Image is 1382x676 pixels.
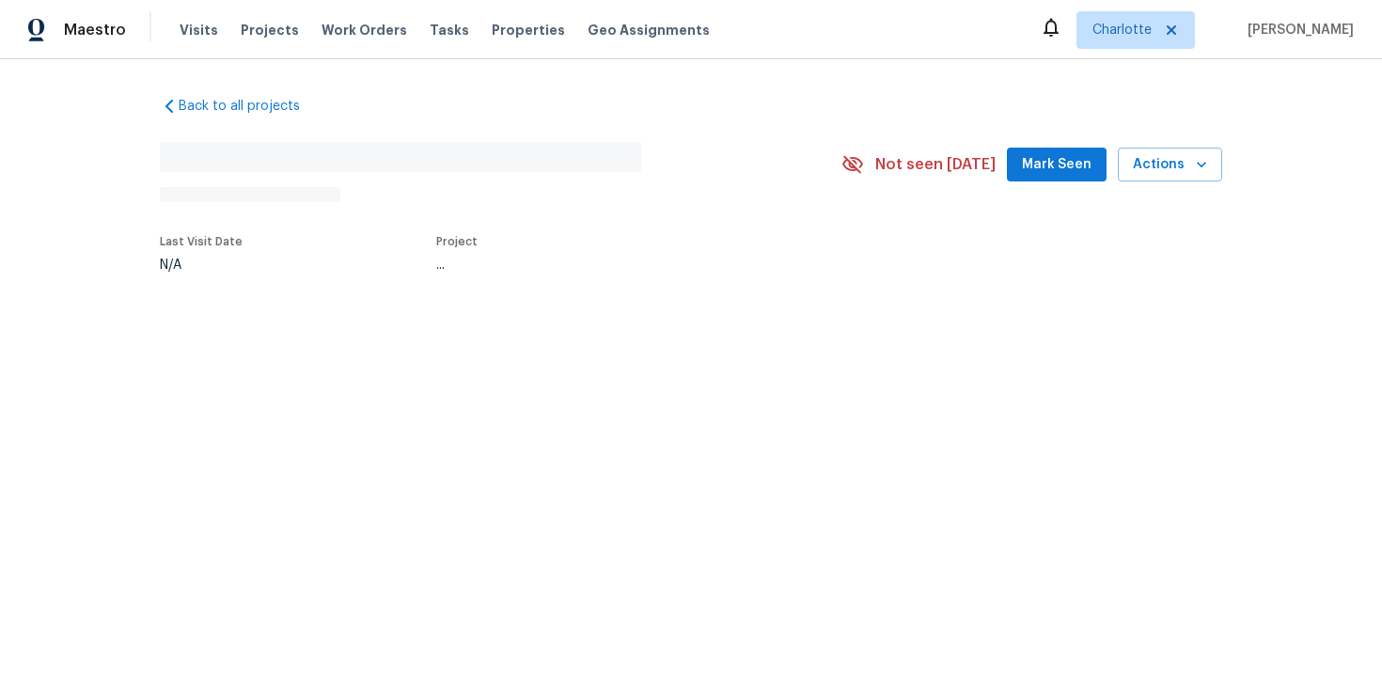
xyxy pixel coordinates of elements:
[160,236,243,247] span: Last Visit Date
[430,24,469,37] span: Tasks
[180,21,218,39] span: Visits
[160,97,340,116] a: Back to all projects
[492,21,565,39] span: Properties
[64,21,126,39] span: Maestro
[1092,21,1152,39] span: Charlotte
[436,259,797,272] div: ...
[160,259,243,272] div: N/A
[436,236,478,247] span: Project
[1022,153,1091,177] span: Mark Seen
[322,21,407,39] span: Work Orders
[588,21,710,39] span: Geo Assignments
[1240,21,1354,39] span: [PERSON_NAME]
[1118,148,1222,182] button: Actions
[1133,153,1207,177] span: Actions
[875,155,996,174] span: Not seen [DATE]
[241,21,299,39] span: Projects
[1007,148,1107,182] button: Mark Seen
